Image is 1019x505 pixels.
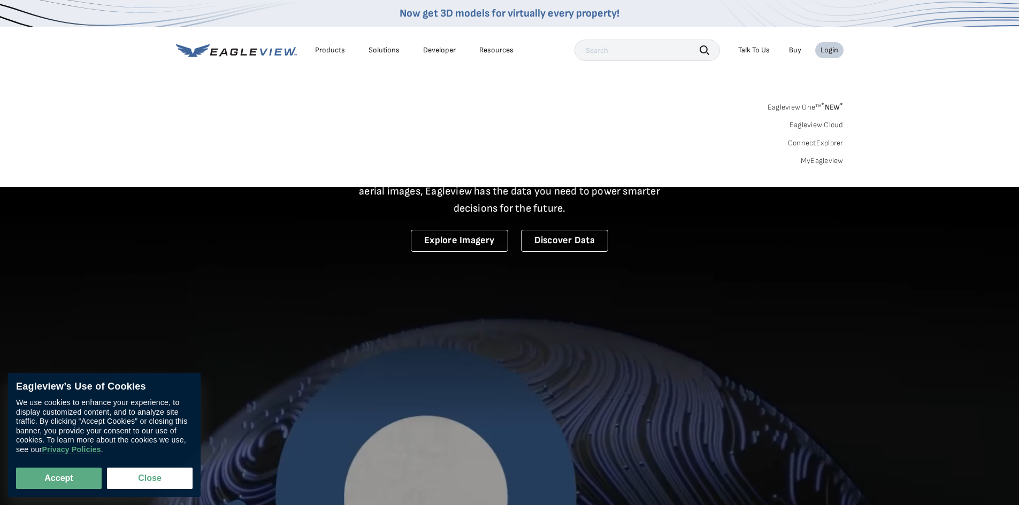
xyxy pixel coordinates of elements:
[346,166,673,217] p: A new era starts here. Built on more than 3.5 billion high-resolution aerial images, Eagleview ha...
[821,103,843,112] span: NEW
[821,45,838,55] div: Login
[521,230,608,252] a: Discover Data
[369,45,400,55] div: Solutions
[42,445,101,454] a: Privacy Policies
[479,45,514,55] div: Resources
[790,120,844,130] a: Eagleview Cloud
[16,468,102,489] button: Accept
[16,381,193,393] div: Eagleview’s Use of Cookies
[788,138,844,148] a: ConnectExplorer
[423,45,456,55] a: Developer
[738,45,770,55] div: Talk To Us
[315,45,345,55] div: Products
[411,230,508,252] a: Explore Imagery
[768,99,844,112] a: Eagleview One™*NEW*
[16,398,193,454] div: We use cookies to enhance your experience, to display customized content, and to analyze site tra...
[107,468,193,489] button: Close
[801,156,844,166] a: MyEagleview
[400,7,619,20] a: Now get 3D models for virtually every property!
[789,45,801,55] a: Buy
[574,40,720,61] input: Search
